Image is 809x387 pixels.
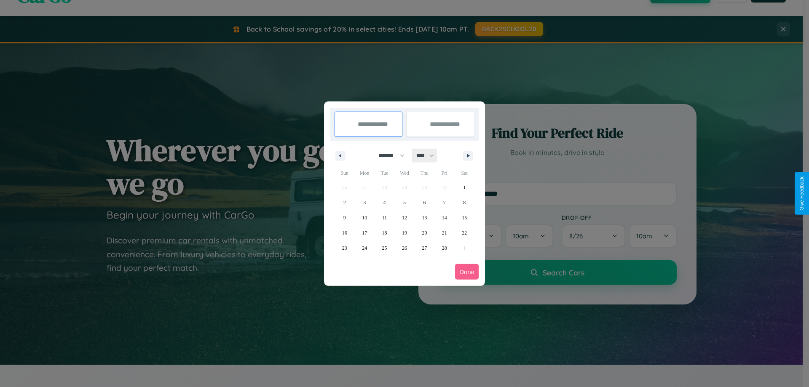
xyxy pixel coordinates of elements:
[455,225,474,240] button: 22
[382,225,387,240] span: 18
[434,225,454,240] button: 21
[415,195,434,210] button: 6
[342,225,347,240] span: 16
[383,195,386,210] span: 4
[343,195,346,210] span: 2
[394,195,414,210] button: 5
[335,166,354,180] span: Sun
[354,210,374,225] button: 10
[415,240,434,256] button: 27
[799,176,805,211] div: Give Feedback
[455,210,474,225] button: 15
[434,166,454,180] span: Fri
[362,240,367,256] span: 24
[363,195,366,210] span: 3
[422,225,427,240] span: 20
[402,240,407,256] span: 26
[403,195,406,210] span: 5
[434,195,454,210] button: 7
[382,240,387,256] span: 25
[434,210,454,225] button: 14
[394,210,414,225] button: 12
[362,225,367,240] span: 17
[442,225,447,240] span: 21
[422,240,427,256] span: 27
[354,240,374,256] button: 24
[423,195,426,210] span: 6
[443,195,446,210] span: 7
[343,210,346,225] span: 9
[354,225,374,240] button: 17
[335,240,354,256] button: 23
[442,240,447,256] span: 28
[415,166,434,180] span: Thu
[462,225,467,240] span: 22
[375,166,394,180] span: Tue
[455,166,474,180] span: Sat
[342,240,347,256] span: 23
[335,195,354,210] button: 2
[415,210,434,225] button: 13
[455,180,474,195] button: 1
[455,195,474,210] button: 8
[354,166,374,180] span: Mon
[375,225,394,240] button: 18
[402,225,407,240] span: 19
[462,210,467,225] span: 15
[394,225,414,240] button: 19
[335,225,354,240] button: 16
[335,210,354,225] button: 9
[402,210,407,225] span: 12
[354,195,374,210] button: 3
[422,210,427,225] span: 13
[415,225,434,240] button: 20
[375,210,394,225] button: 11
[463,180,466,195] span: 1
[463,195,466,210] span: 8
[375,240,394,256] button: 25
[434,240,454,256] button: 28
[394,166,414,180] span: Wed
[375,195,394,210] button: 4
[382,210,387,225] span: 11
[442,210,447,225] span: 14
[394,240,414,256] button: 26
[455,264,479,280] button: Done
[362,210,367,225] span: 10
